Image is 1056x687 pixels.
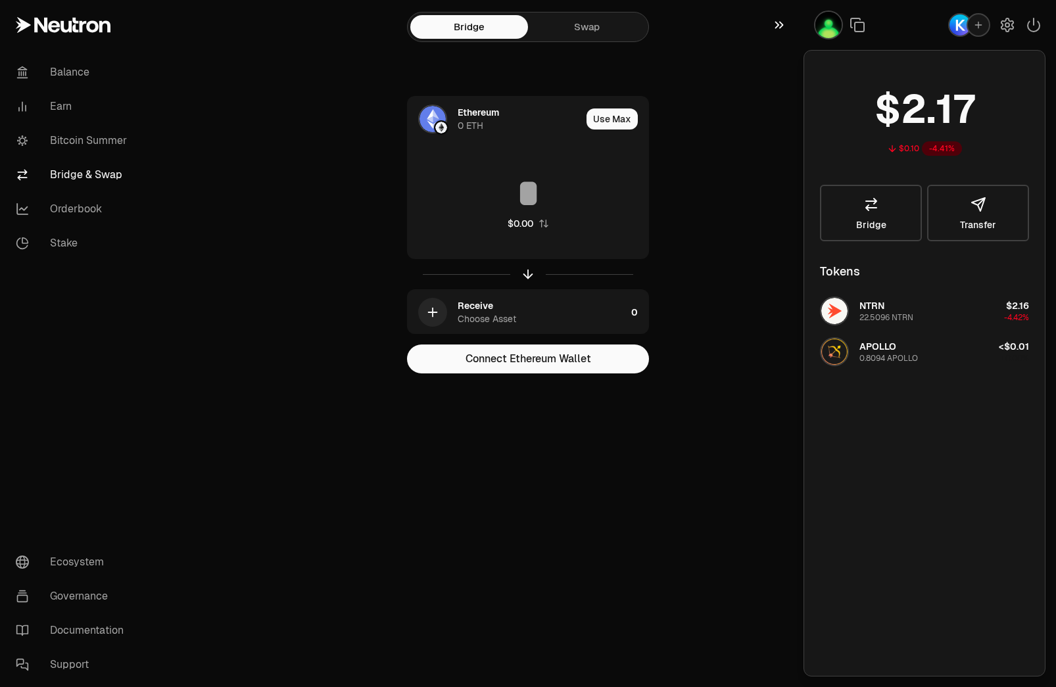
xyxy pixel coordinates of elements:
a: Documentation [5,613,142,648]
button: $0.00 [508,217,549,230]
img: Invest [815,12,842,38]
div: Ethereum [458,106,499,119]
div: ETH LogoEthereum LogoEthereum0 ETH [408,97,581,141]
div: Tokens [820,262,860,281]
a: Swap [528,15,646,39]
img: APOLLO Logo [821,339,848,365]
div: 0.8094 APOLLO [859,353,918,364]
span: <$0.01 [999,341,1029,352]
div: Receive [458,299,493,312]
span: -4.42% [1004,312,1029,323]
button: ReceiveChoose Asset0 [408,290,648,335]
a: Bridge & Swap [5,158,142,192]
div: 0 [631,290,648,335]
img: ETH Logo [420,106,446,132]
div: $0.00 [508,217,533,230]
a: Earn [5,89,142,124]
button: Invest [814,11,843,39]
button: Use Max [587,108,638,130]
div: 0 ETH [458,119,483,132]
a: Support [5,648,142,682]
a: Ecosystem [5,545,142,579]
a: Governance [5,579,142,613]
span: Bridge [856,220,886,229]
span: NTRN [859,300,884,312]
img: Keplr [949,14,971,36]
button: Keplr [948,13,990,37]
a: Bridge [820,185,922,241]
a: Stake [5,226,142,260]
button: APOLLO LogoAPOLLO0.8094 APOLLO<$0.01+0.00% [812,332,1037,371]
div: -4.41% [922,141,962,156]
button: NTRN LogoNTRN22.5096 NTRN$2.16-4.42% [812,291,1037,331]
div: ReceiveChoose Asset [408,290,626,335]
button: Connect Ethereum Wallet [407,344,649,373]
button: Transfer [927,185,1029,241]
span: $2.16 [1006,300,1029,312]
a: Bridge [410,15,528,39]
div: Choose Asset [458,312,516,325]
img: Ethereum Logo [435,122,447,133]
img: NTRN Logo [821,298,848,324]
span: Transfer [960,220,996,229]
a: Orderbook [5,192,142,226]
span: APOLLO [859,341,896,352]
div: $0.10 [899,143,919,154]
a: Balance [5,55,142,89]
a: Bitcoin Summer [5,124,142,158]
span: +0.00% [1001,353,1029,364]
div: 22.5096 NTRN [859,312,913,323]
